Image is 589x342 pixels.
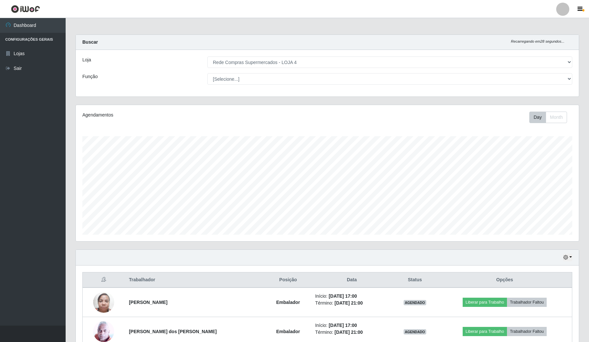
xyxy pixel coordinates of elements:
[315,300,389,307] li: Término:
[315,322,389,329] li: Início:
[507,298,547,307] button: Trabalhador Faltou
[404,329,427,334] span: AGENDADO
[82,73,98,80] label: Função
[546,112,567,123] button: Month
[129,329,217,334] strong: [PERSON_NAME] dos [PERSON_NAME]
[129,300,167,305] strong: [PERSON_NAME]
[529,112,572,123] div: Toolbar with button groups
[335,330,363,335] time: [DATE] 21:00
[529,112,567,123] div: First group
[82,112,281,118] div: Agendamentos
[507,327,547,336] button: Trabalhador Faltou
[276,300,300,305] strong: Embalador
[276,329,300,334] strong: Embalador
[511,39,564,43] i: Recarregando em 28 segundos...
[315,329,389,336] li: Término:
[392,272,437,288] th: Status
[329,293,357,299] time: [DATE] 17:00
[11,5,40,13] img: CoreUI Logo
[125,272,265,288] th: Trabalhador
[82,39,98,45] strong: Buscar
[93,288,114,316] img: 1678404349838.jpeg
[404,300,427,305] span: AGENDADO
[82,56,91,63] label: Loja
[315,293,389,300] li: Início:
[463,298,507,307] button: Liberar para Trabalho
[463,327,507,336] button: Liberar para Trabalho
[437,272,572,288] th: Opções
[311,272,392,288] th: Data
[329,323,357,328] time: [DATE] 17:00
[265,272,311,288] th: Posição
[335,300,363,306] time: [DATE] 21:00
[529,112,546,123] button: Day
[93,321,114,342] img: 1702413262661.jpeg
